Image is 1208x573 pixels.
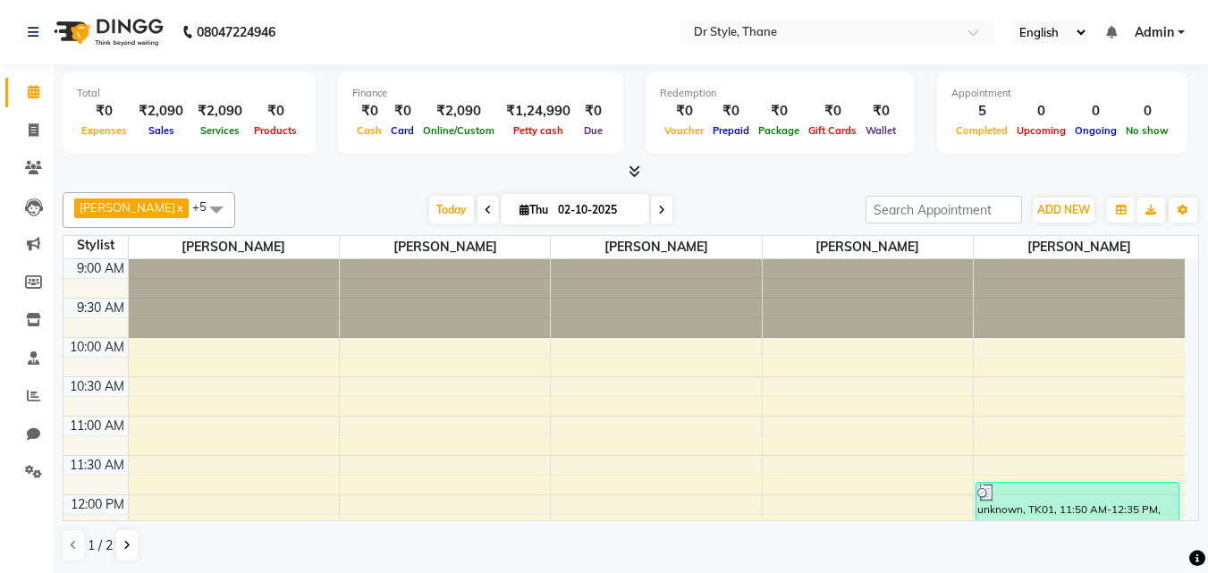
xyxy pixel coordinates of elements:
[73,299,128,317] div: 9:30 AM
[804,124,861,137] span: Gift Cards
[196,124,244,137] span: Services
[352,124,386,137] span: Cash
[386,124,418,137] span: Card
[386,101,418,122] div: ₹0
[1033,198,1094,223] button: ADD NEW
[578,101,609,122] div: ₹0
[708,124,754,137] span: Prepaid
[175,200,183,215] a: x
[66,417,128,435] div: 11:00 AM
[352,101,386,122] div: ₹0
[73,259,128,278] div: 9:00 AM
[67,495,128,514] div: 12:00 PM
[144,124,179,137] span: Sales
[515,203,553,216] span: Thu
[660,124,708,137] span: Voucher
[249,124,301,137] span: Products
[866,196,1022,223] input: Search Appointment
[1135,23,1174,42] span: Admin
[974,236,1185,258] span: [PERSON_NAME]
[754,101,804,122] div: ₹0
[46,7,168,57] img: logo
[1037,203,1090,216] span: ADD NEW
[340,236,550,258] span: [PERSON_NAME]
[951,86,1173,101] div: Appointment
[352,86,609,101] div: Finance
[579,124,607,137] span: Due
[861,124,900,137] span: Wallet
[190,101,249,122] div: ₹2,090
[80,200,175,215] span: [PERSON_NAME]
[551,236,761,258] span: [PERSON_NAME]
[1012,101,1070,122] div: 0
[249,101,301,122] div: ₹0
[88,536,113,555] span: 1 / 2
[1070,101,1121,122] div: 0
[192,199,220,214] span: +5
[63,236,128,255] div: Stylist
[131,101,190,122] div: ₹2,090
[77,86,301,101] div: Total
[951,101,1012,122] div: 5
[660,86,900,101] div: Redemption
[77,101,131,122] div: ₹0
[976,483,1178,539] div: unknown, TK01, 11:50 AM-12:35 PM, MEN'S FACE GROOMING - Hair Cut,MEN'S FACE GROOMING - [PERSON_NA...
[77,124,131,137] span: Expenses
[553,197,642,223] input: 2025-10-02
[660,101,708,122] div: ₹0
[708,101,754,122] div: ₹0
[1070,124,1121,137] span: Ongoing
[1121,101,1173,122] div: 0
[429,196,474,223] span: Today
[66,456,128,475] div: 11:30 AM
[763,236,973,258] span: [PERSON_NAME]
[129,236,339,258] span: [PERSON_NAME]
[509,124,568,137] span: Petty cash
[861,101,900,122] div: ₹0
[951,124,1012,137] span: Completed
[1012,124,1070,137] span: Upcoming
[197,7,275,57] b: 08047224946
[418,124,499,137] span: Online/Custom
[754,124,804,137] span: Package
[499,101,578,122] div: ₹1,24,990
[1121,124,1173,137] span: No show
[66,338,128,357] div: 10:00 AM
[804,101,861,122] div: ₹0
[418,101,499,122] div: ₹2,090
[66,377,128,396] div: 10:30 AM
